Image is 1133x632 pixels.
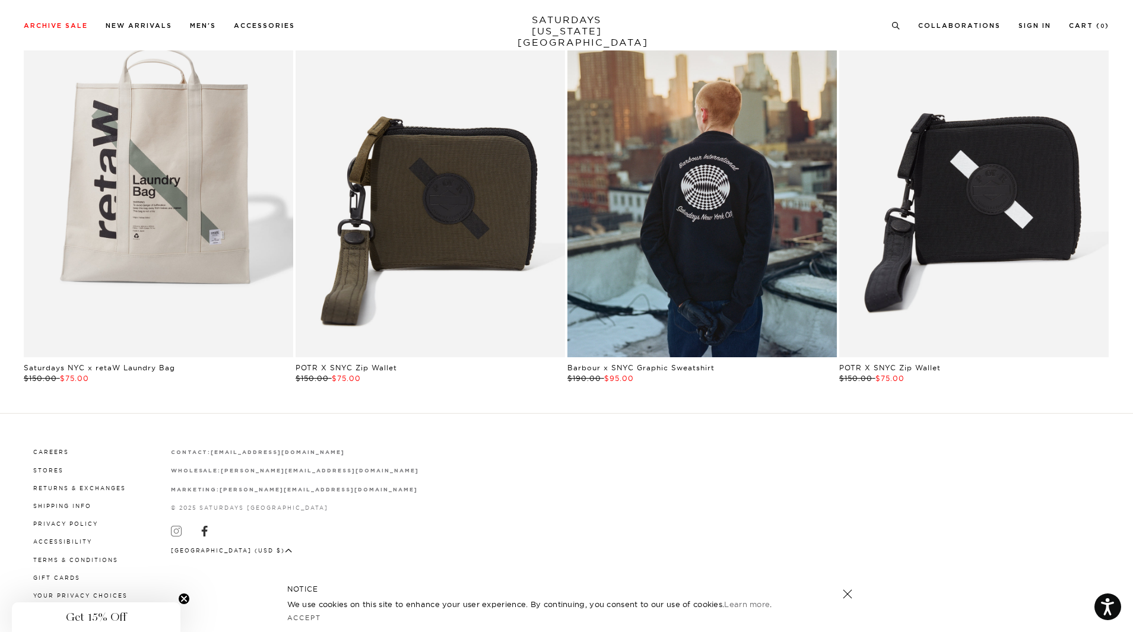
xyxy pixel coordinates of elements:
[190,23,216,29] a: Men's
[33,592,128,599] a: Your privacy choices
[1069,23,1109,29] a: Cart (0)
[567,363,715,372] a: Barbour x SNYC Graphic Sweatshirt
[1018,23,1051,29] a: Sign In
[211,450,344,455] strong: [EMAIL_ADDRESS][DOMAIN_NAME]
[171,503,419,512] p: © 2025 Saturdays [GEOGRAPHIC_DATA]
[604,374,634,383] span: $95.00
[171,487,220,493] strong: marketing:
[296,374,329,383] span: $150.00
[518,14,615,48] a: SATURDAYS[US_STATE][GEOGRAPHIC_DATA]
[918,23,1001,29] a: Collaborations
[220,486,417,493] a: [PERSON_NAME][EMAIL_ADDRESS][DOMAIN_NAME]
[60,374,89,383] span: $75.00
[287,598,804,610] p: We use cookies on this site to enhance your user experience. By continuing, you consent to our us...
[33,520,98,527] a: Privacy Policy
[33,485,126,491] a: Returns & Exchanges
[296,363,397,372] a: POTR X SNYC Zip Wallet
[66,610,126,624] span: Get 15% Off
[33,449,69,455] a: Careers
[221,467,418,474] a: [PERSON_NAME][EMAIL_ADDRESS][DOMAIN_NAME]
[178,593,190,605] button: Close teaser
[171,450,211,455] strong: contact:
[211,449,344,455] a: [EMAIL_ADDRESS][DOMAIN_NAME]
[875,374,905,383] span: $75.00
[33,467,64,474] a: Stores
[24,363,175,372] a: Saturdays NYC x retaW Laundry Bag
[567,374,601,383] span: $190.00
[839,363,941,372] a: POTR X SNYC Zip Wallet
[106,23,172,29] a: New Arrivals
[234,23,295,29] a: Accessories
[24,23,88,29] a: Archive Sale
[221,468,418,474] strong: [PERSON_NAME][EMAIL_ADDRESS][DOMAIN_NAME]
[839,374,872,383] span: $150.00
[287,614,322,622] a: Accept
[33,503,91,509] a: Shipping Info
[24,374,57,383] span: $150.00
[1100,24,1105,29] small: 0
[171,546,293,555] button: [GEOGRAPHIC_DATA] (USD $)
[724,599,770,609] a: Learn more
[33,538,92,545] a: Accessibility
[287,584,846,595] h5: NOTICE
[332,374,361,383] span: $75.00
[33,557,118,563] a: Terms & Conditions
[171,468,221,474] strong: wholesale:
[220,487,417,493] strong: [PERSON_NAME][EMAIL_ADDRESS][DOMAIN_NAME]
[33,574,80,581] a: Gift Cards
[12,602,180,632] div: Get 15% OffClose teaser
